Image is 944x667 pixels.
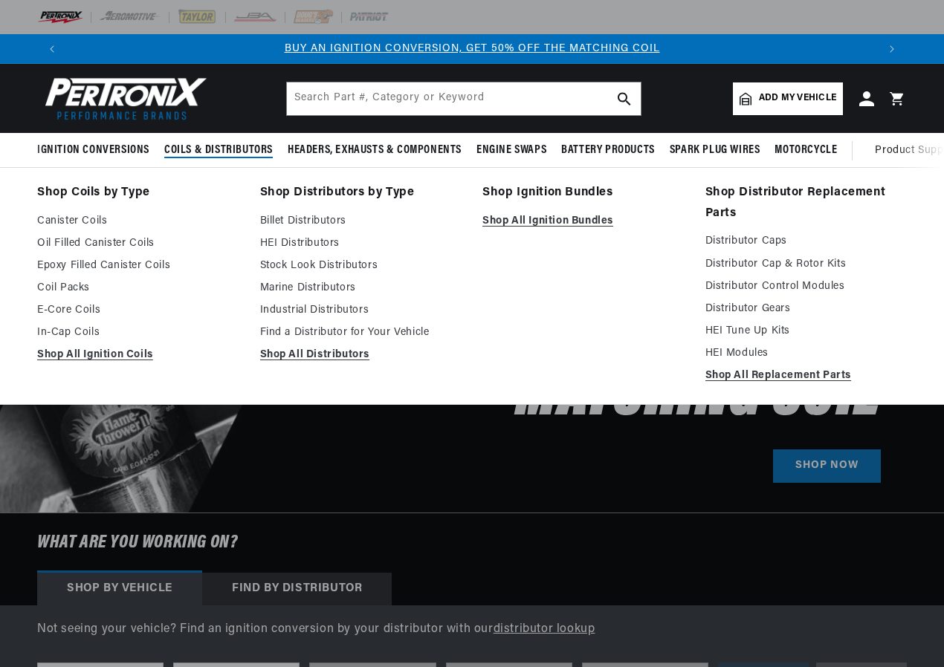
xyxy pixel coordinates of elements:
span: Spark Plug Wires [670,143,760,158]
a: Oil Filled Canister Coils [37,235,239,253]
a: Industrial Distributors [260,302,462,319]
a: E-Core Coils [37,302,239,319]
button: search button [608,82,641,115]
div: Shop by vehicle [37,573,202,605]
span: Engine Swaps [476,143,546,158]
a: Billet Distributors [260,212,462,230]
a: BUY AN IGNITION CONVERSION, GET 50% OFF THE MATCHING COIL [285,43,660,54]
summary: Ignition Conversions [37,133,157,168]
a: Distributor Cap & Rotor Kits [705,256,908,273]
span: Coils & Distributors [164,143,273,158]
a: Distributor Control Modules [705,278,908,296]
a: HEI Distributors [260,235,462,253]
a: Shop Ignition Bundles [482,183,685,204]
h2: Buy an Ignition Conversion, Get 50% off the Matching Coil [245,211,881,426]
a: Shop Coils by Type [37,183,239,204]
button: Translation missing: en.sections.announcements.next_announcement [877,34,907,64]
a: HEI Tune Up Kits [705,322,908,340]
a: Shop All Ignition Coils [37,346,239,364]
a: Add my vehicle [733,82,843,115]
summary: Coils & Distributors [157,133,280,168]
a: Canister Coils [37,212,239,230]
img: Pertronix [37,73,208,124]
a: Stock Look Distributors [260,257,462,275]
button: Translation missing: en.sections.announcements.previous_announcement [37,34,67,64]
div: 1 of 3 [67,41,877,57]
div: Announcement [67,41,877,57]
a: Distributor Caps [705,232,908,250]
p: Not seeing your vehicle? Find an ignition conversion by your distributor with our [37,620,907,640]
a: Shop All Replacement Parts [705,367,908,385]
a: Shop All Ignition Bundles [482,212,685,230]
summary: Engine Swaps [469,133,554,168]
a: HEI Modules [705,345,908,362]
a: Distributor Gears [705,300,908,318]
summary: Spark Plug Wires [662,133,768,168]
a: distributor lookup [494,623,595,635]
a: Shop Distributors by Type [260,183,462,204]
summary: Battery Products [554,133,662,168]
a: Shop Distributor Replacement Parts [705,183,908,224]
a: Marine Distributors [260,279,462,297]
summary: Motorcycle [767,133,844,168]
span: Ignition Conversions [37,143,149,158]
a: SHOP NOW [773,449,881,483]
span: Motorcycle [775,143,837,158]
span: Battery Products [561,143,655,158]
a: Coil Packs [37,279,239,297]
summary: Headers, Exhausts & Components [280,133,469,168]
a: In-Cap Coils [37,324,239,342]
a: Epoxy Filled Canister Coils [37,257,239,275]
span: Add my vehicle [759,91,836,105]
div: Find by Distributor [202,573,392,605]
a: Shop All Distributors [260,346,462,364]
span: Headers, Exhausts & Components [288,143,462,158]
input: Search Part #, Category or Keyword [287,82,641,115]
a: Find a Distributor for Your Vehicle [260,324,462,342]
